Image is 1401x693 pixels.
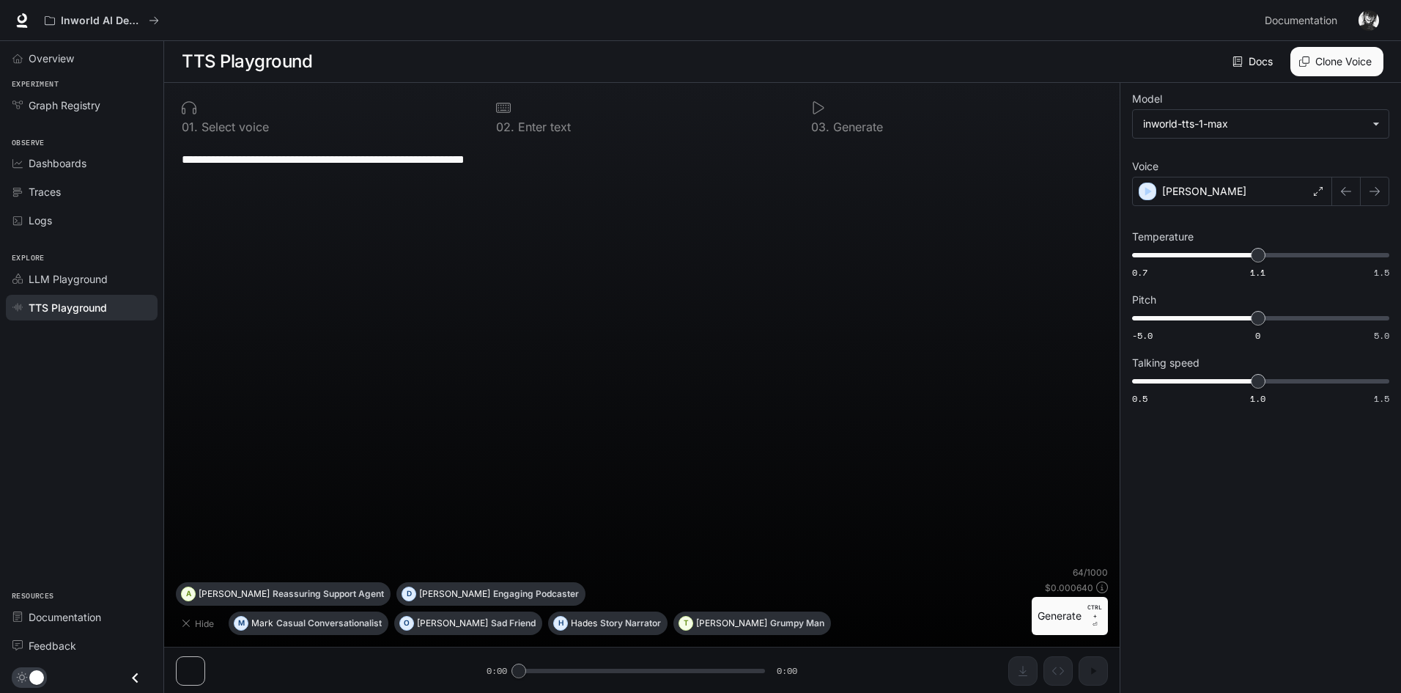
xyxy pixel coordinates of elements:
[29,155,86,171] span: Dashboards
[199,590,270,598] p: [PERSON_NAME]
[600,619,661,628] p: Story Narrator
[6,179,158,205] a: Traces
[679,612,692,635] div: T
[1132,266,1147,279] span: 0.7
[229,612,388,635] button: MMarkCasual Conversationalist
[176,612,223,635] button: Hide
[6,150,158,176] a: Dashboards
[554,612,567,635] div: H
[1132,94,1162,104] p: Model
[276,619,382,628] p: Casual Conversationalist
[1087,603,1102,620] p: CTRL +
[1143,117,1365,131] div: inworld-tts-1-max
[419,590,490,598] p: [PERSON_NAME]
[1045,582,1093,594] p: $ 0.000640
[1132,358,1199,368] p: Talking speed
[496,121,514,133] p: 0 2 .
[29,51,74,66] span: Overview
[273,590,384,598] p: Reassuring Support Agent
[1162,184,1246,199] p: [PERSON_NAME]
[6,633,158,659] a: Feedback
[571,619,597,628] p: Hades
[696,619,767,628] p: [PERSON_NAME]
[493,590,579,598] p: Engaging Podcaster
[491,619,536,628] p: Sad Friend
[1250,266,1265,279] span: 1.1
[1133,110,1389,138] div: inworld-tts-1-max
[198,121,269,133] p: Select voice
[1374,392,1389,405] span: 1.5
[182,121,198,133] p: 0 1 .
[829,121,883,133] p: Generate
[400,612,413,635] div: O
[514,121,571,133] p: Enter text
[1290,47,1383,76] button: Clone Voice
[29,638,76,653] span: Feedback
[234,612,248,635] div: M
[182,47,312,76] h1: TTS Playground
[396,582,585,606] button: D[PERSON_NAME]Engaging Podcaster
[38,6,166,35] button: All workspaces
[6,208,158,233] a: Logs
[1230,47,1279,76] a: Docs
[1374,329,1389,342] span: 5.0
[402,582,415,606] div: D
[1132,232,1194,242] p: Temperature
[1132,392,1147,405] span: 0.5
[1132,329,1153,342] span: -5.0
[182,582,195,606] div: A
[673,612,831,635] button: T[PERSON_NAME]Grumpy Man
[29,300,107,315] span: TTS Playground
[119,663,152,693] button: Close drawer
[61,15,143,27] p: Inworld AI Demos
[29,184,61,199] span: Traces
[1265,12,1337,30] span: Documentation
[1374,266,1389,279] span: 1.5
[29,669,44,685] span: Dark mode toggle
[29,609,101,625] span: Documentation
[417,619,488,628] p: [PERSON_NAME]
[1087,603,1102,629] p: ⏎
[1132,161,1158,172] p: Voice
[770,619,824,628] p: Grumpy Man
[811,121,829,133] p: 0 3 .
[1359,10,1379,31] img: User avatar
[6,604,158,630] a: Documentation
[1259,6,1348,35] a: Documentation
[6,45,158,71] a: Overview
[548,612,668,635] button: HHadesStory Narrator
[1073,566,1108,579] p: 64 / 1000
[6,266,158,292] a: LLM Playground
[251,619,273,628] p: Mark
[1132,295,1156,305] p: Pitch
[6,295,158,320] a: TTS Playground
[1032,597,1108,635] button: GenerateCTRL +⏎
[394,612,542,635] button: O[PERSON_NAME]Sad Friend
[29,271,108,287] span: LLM Playground
[6,92,158,118] a: Graph Registry
[1255,329,1260,342] span: 0
[1354,6,1383,35] button: User avatar
[29,98,100,113] span: Graph Registry
[1250,392,1265,405] span: 1.0
[29,213,52,228] span: Logs
[176,582,391,606] button: A[PERSON_NAME]Reassuring Support Agent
